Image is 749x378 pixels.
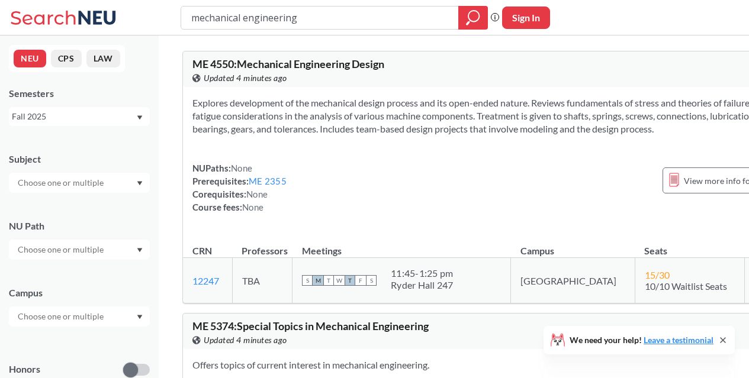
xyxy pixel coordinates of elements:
[232,232,292,258] th: Professors
[334,275,345,286] span: W
[14,50,46,67] button: NEU
[9,107,150,126] div: Fall 2025Dropdown arrow
[9,363,40,376] p: Honors
[192,244,212,257] div: CRN
[391,279,454,291] div: Ryder Hall 247
[645,280,727,292] span: 10/10 Waitlist Seats
[9,87,150,100] div: Semesters
[12,243,111,257] input: Choose one or multiple
[644,335,713,345] a: Leave a testimonial
[137,315,143,319] svg: Dropdown arrow
[9,153,150,166] div: Subject
[635,232,744,258] th: Seats
[9,240,150,260] div: Dropdown arrow
[204,72,287,85] span: Updated 4 minutes ago
[9,173,150,193] div: Dropdown arrow
[9,286,150,299] div: Campus
[137,248,143,253] svg: Dropdown arrow
[345,275,355,286] span: T
[249,176,287,186] a: ME 2355
[458,6,488,30] div: magnifying glass
[391,267,454,279] div: 11:45 - 1:25 pm
[511,232,635,258] th: Campus
[192,57,384,70] span: ME 4550 : Mechanical Engineering Design
[292,232,511,258] th: Meetings
[242,202,263,212] span: None
[9,219,150,232] div: NU Path
[645,269,670,280] span: 15 / 30
[192,319,429,332] span: ME 5374 : Special Topics in Mechanical Engineering
[9,306,150,327] div: Dropdown arrow
[511,258,635,303] td: [GEOGRAPHIC_DATA]
[192,275,219,286] a: 12247
[12,176,111,190] input: Choose one or multiple
[137,115,143,120] svg: Dropdown arrow
[355,275,366,286] span: F
[204,334,287,347] span: Updated 4 minutes ago
[51,50,82,67] button: CPS
[302,275,313,286] span: S
[366,275,377,286] span: S
[323,275,334,286] span: T
[313,275,323,286] span: M
[12,309,111,324] input: Choose one or multiple
[231,163,252,173] span: None
[137,181,143,186] svg: Dropdown arrow
[192,161,287,214] div: NUPaths: Prerequisites: Corequisites: Course fees:
[190,8,450,28] input: Class, professor, course number, "phrase"
[246,189,268,199] span: None
[466,9,480,26] svg: magnifying glass
[232,258,292,303] td: TBA
[12,110,136,123] div: Fall 2025
[570,336,713,344] span: We need your help!
[502,7,550,29] button: Sign In
[86,50,120,67] button: LAW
